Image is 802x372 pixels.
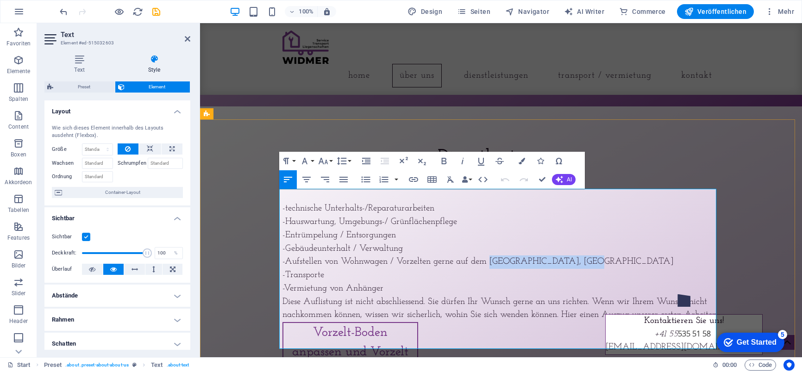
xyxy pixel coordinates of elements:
button: Align Right [316,170,334,189]
div: % [169,248,182,259]
span: . about-text [167,360,189,371]
div: 5 [69,2,78,11]
p: Tabellen [8,206,29,214]
h4: Layout [44,100,190,117]
h4: Sichtbar [44,207,190,224]
button: Paragraph Format [279,152,297,170]
label: Deckkraft: [52,250,82,255]
button: 100% [285,6,318,17]
nav: breadcrumb [44,360,189,371]
p: Slider [12,290,26,297]
span: Mehr [765,7,794,16]
button: Undo (Ctrl+Z) [496,170,514,189]
button: Klicke hier, um den Vorschau-Modus zu verlassen [113,6,125,17]
button: Icons [532,152,549,170]
span: Klick zum Auswählen. Doppelklick zum Bearbeiten [151,360,163,371]
button: save [150,6,162,17]
p: Header [9,317,28,325]
button: Insert Link [405,170,422,189]
i: Rückgängig: Text ändern (Strg+Z) [58,6,69,17]
span: Element [127,81,188,93]
div: Wie sich dieses Element innerhalb des Layouts ausdehnt (Flexbox). [52,124,183,140]
button: Seiten [453,4,494,19]
button: Data Bindings [460,170,473,189]
span: 00 00 [722,360,737,371]
button: Bold (Ctrl+B) [435,152,453,170]
i: +41 55 [454,307,514,316]
span: Navigator [505,7,549,16]
button: Strikethrough [491,152,508,170]
button: Increase Indent [357,152,375,170]
button: Navigator [501,4,553,19]
h6: Session-Zeit [713,360,737,371]
button: HTML [474,170,492,189]
p: Gerne unterstützen wir Sie in folgenden Angelegenheiten [82,153,520,166]
i: Bei Größenänderung Zoomstufe automatisch an das gewählte Gerät anpassen. [323,7,331,16]
h6: 100% [299,6,313,17]
button: Align Left [279,170,297,189]
i: Dieses Element ist ein anpassbares Preset [132,362,137,367]
span: Container-Layout [65,187,180,198]
button: Confirm (Ctrl+⏎) [533,170,551,189]
button: Line Height [335,152,352,170]
button: Align Justify [335,170,352,189]
button: Design [404,4,446,19]
label: Schrumpfen [118,158,148,169]
button: Special Characters [550,152,568,170]
p: Spalten [9,95,28,103]
p: Bilder [12,262,26,269]
button: Font Family [298,152,315,170]
p: Elemente [7,68,31,75]
p: Footer [10,345,27,353]
h4: Text [44,55,118,74]
button: Ordered List [375,170,393,189]
button: Colors [513,152,531,170]
strong: 535 51 58 [478,305,511,316]
span: . about .preset-about-about-us [65,360,129,371]
span: AI Writer [564,7,604,16]
button: AI [552,174,576,185]
span: Preset [56,81,112,93]
button: Insert Table [423,170,441,189]
h4: Abstände [44,285,190,307]
button: Underline (Ctrl+U) [472,152,490,170]
button: Decrease Indent [376,152,394,170]
p: -technische Unterhalts-/Reparaturarbeiten -Hauswartung, Umgebungs-/ Grünflächenpflege -Entrümpelu... [82,166,520,299]
p: Content [8,123,29,130]
button: Usercentrics [783,360,795,371]
button: Subscript [413,152,431,170]
input: Standard [82,171,113,182]
div: Design (Strg+Alt+Y) [404,4,446,19]
span: Commerce [619,7,666,16]
button: AI Writer [560,4,608,19]
label: Ordnung [52,171,82,182]
input: Standard [148,158,183,169]
h4: Rahmen [44,309,190,331]
button: Ordered List [393,170,400,189]
p: Favoriten [6,40,31,47]
button: Clear Formatting [442,170,459,189]
button: Unordered List [357,170,375,189]
span: Code [749,360,772,371]
span: Klick zum Auswählen. Doppelklick zum Bearbeiten [44,360,62,371]
div: Get Started [27,10,67,19]
button: Preset [44,81,115,93]
label: Wachsen [52,158,82,169]
p: Features [7,234,30,242]
button: Redo (Ctrl+Shift+Z) [515,170,533,189]
div: Get Started 5 items remaining, 0% complete [7,5,75,24]
button: Element [115,81,190,93]
span: AI [567,177,572,182]
button: Mehr [761,4,798,19]
button: Align Center [298,170,315,189]
label: Sichtbar [52,231,82,242]
span: : [729,361,730,368]
h2: Text [61,31,190,39]
button: Veröffentlichen [677,4,754,19]
button: reload [132,6,143,17]
h3: Element #ed-515032603 [61,39,172,47]
h4: Style [118,55,190,74]
button: Container-Layout [52,187,183,198]
p: Akkordeon [5,179,32,186]
h4: Schatten [44,333,190,355]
